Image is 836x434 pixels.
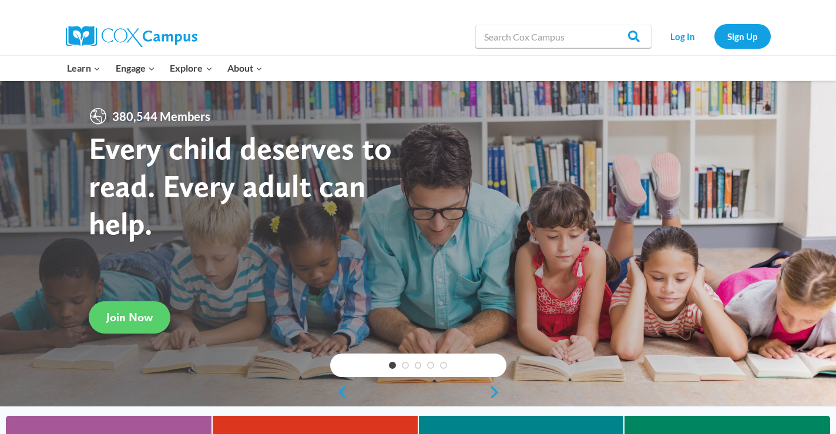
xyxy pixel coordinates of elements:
a: 3 [415,362,422,369]
a: next [489,385,506,399]
span: Learn [67,60,100,76]
span: Explore [170,60,212,76]
input: Search Cox Campus [475,25,652,48]
a: Sign Up [714,24,771,48]
nav: Secondary Navigation [657,24,771,48]
a: previous [330,385,348,399]
a: 2 [402,362,409,369]
span: 380,544 Members [108,107,215,126]
img: Cox Campus [66,26,197,47]
a: Join Now [89,301,170,334]
span: Join Now [106,310,153,324]
a: Log In [657,24,709,48]
a: 4 [427,362,434,369]
div: content slider buttons [330,381,506,404]
nav: Primary Navigation [60,56,270,80]
span: About [227,60,263,76]
strong: Every child deserves to read. Every adult can help. [89,129,392,241]
span: Engage [116,60,155,76]
a: 5 [440,362,447,369]
a: 1 [389,362,396,369]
